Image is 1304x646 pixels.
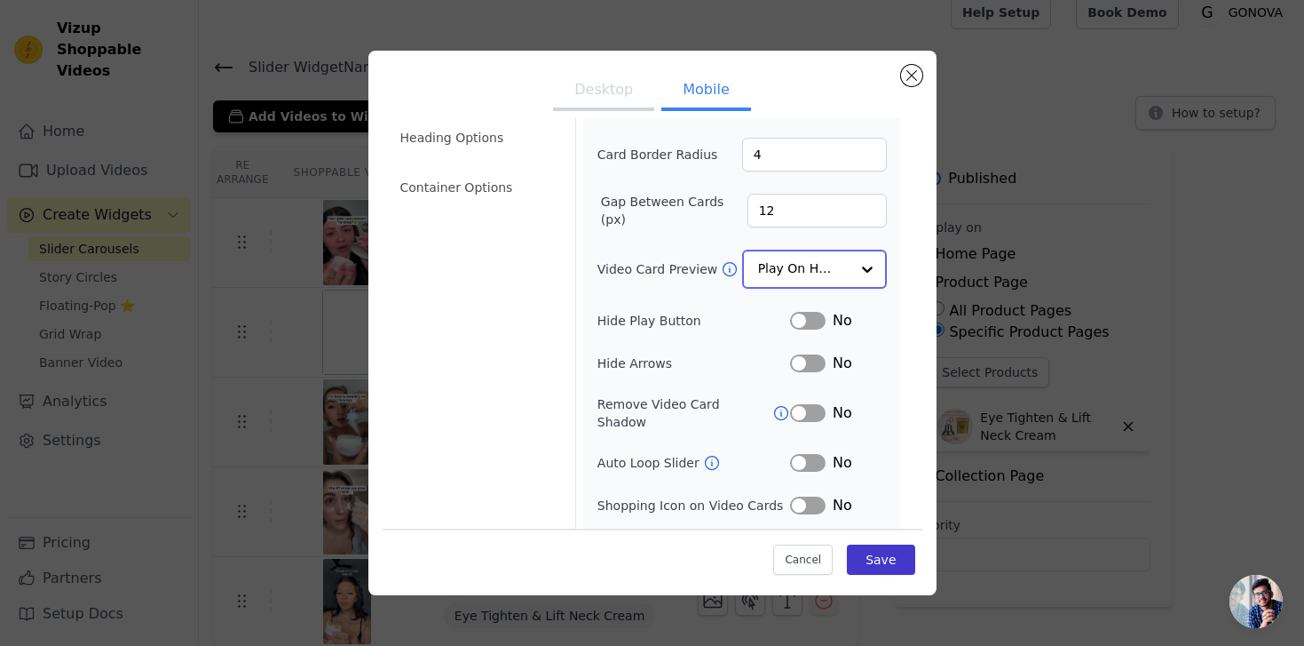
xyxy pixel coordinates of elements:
label: Hide Play Button [597,312,790,330]
button: Mobile [661,72,750,111]
button: Close modal [901,65,922,86]
label: Remove Video Card Shadow [597,395,772,431]
label: Shopping Icon on Video Cards [597,497,784,514]
label: Card Border Radius [597,146,718,163]
span: No [833,452,852,474]
label: Gap Between Cards (px) [601,193,747,228]
button: Desktop [553,72,654,111]
span: No [833,310,852,331]
li: Container Options [390,170,565,205]
span: No [833,353,852,374]
label: Hide Arrows [597,355,790,372]
span: No [833,403,852,424]
label: Auto Loop Slider [597,454,703,472]
li: Heading Options [390,120,565,156]
button: Cancel [773,544,833,574]
a: Open chat [1229,575,1283,628]
button: Save [847,544,914,574]
span: No [833,495,852,516]
label: Video Card Preview [597,260,721,278]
